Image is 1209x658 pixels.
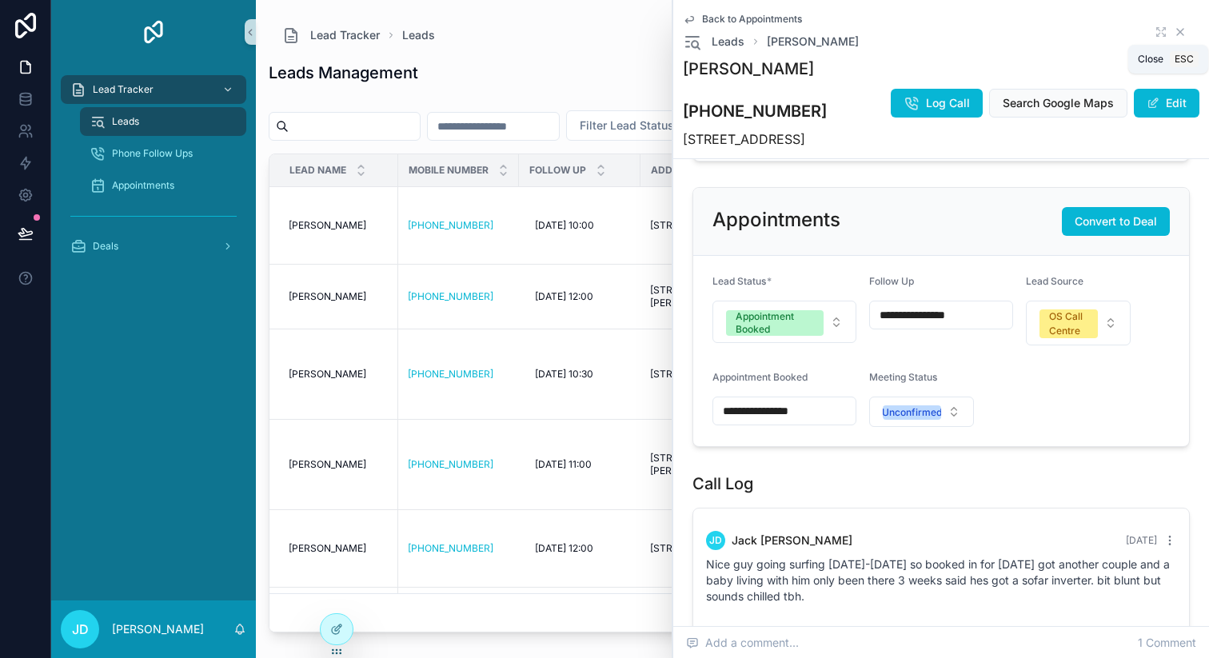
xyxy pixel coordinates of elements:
[869,275,914,287] span: Follow Up
[712,301,856,343] button: Select Button
[93,83,154,96] span: Lead Tracker
[529,452,631,477] a: [DATE] 11:00
[72,620,89,639] span: JD
[409,164,489,177] span: Mobile Number
[402,27,435,43] a: Leads
[891,89,983,118] button: Log Call
[566,110,707,141] button: Select Button
[683,99,827,123] h3: [PHONE_NUMBER]
[61,232,246,261] a: Deals
[650,284,768,309] a: [STREET_ADDRESS][PERSON_NAME]
[650,368,768,381] a: [STREET_ADDRESS]
[289,290,366,303] span: [PERSON_NAME]
[869,371,937,383] span: Meeting Status
[408,542,509,555] a: [PHONE_NUMBER]
[926,95,970,111] span: Log Call
[80,107,246,136] a: Leads
[1026,275,1083,287] span: Lead Source
[112,115,139,128] span: Leads
[408,542,493,555] a: [PHONE_NUMBER]
[408,219,509,232] a: [PHONE_NUMBER]
[408,290,509,303] a: [PHONE_NUMBER]
[989,89,1127,118] button: Search Google Maps
[289,219,389,232] a: [PERSON_NAME]
[535,458,592,471] span: [DATE] 11:00
[535,368,593,381] span: [DATE] 10:30
[683,13,802,26] a: Back to Appointments
[269,62,418,84] h1: Leads Management
[709,534,722,547] span: JD
[80,171,246,200] a: Appointments
[1062,207,1170,236] button: Convert to Deal
[289,458,389,471] a: [PERSON_NAME]
[882,405,942,420] div: Unconfirmed
[712,371,808,383] span: Appointment Booked
[1003,95,1114,111] span: Search Google Maps
[650,452,768,477] a: [STREET_ADDRESS][PERSON_NAME]
[732,532,852,548] span: Jack [PERSON_NAME]
[1171,53,1197,66] span: Esc
[683,58,827,80] h1: [PERSON_NAME]
[408,219,493,232] a: [PHONE_NUMBER]
[529,164,586,177] span: Follow Up
[650,368,742,381] span: [STREET_ADDRESS]
[686,635,799,651] span: Add a comment...
[1075,213,1157,229] span: Convert to Deal
[408,368,509,381] a: [PHONE_NUMBER]
[1138,635,1196,651] span: 1 Comment
[289,368,389,381] a: [PERSON_NAME]
[683,32,744,51] a: Leads
[580,118,674,134] span: Filter Lead Status
[535,542,593,555] span: [DATE] 12:00
[289,458,366,471] span: [PERSON_NAME]
[61,75,246,104] a: Lead Tracker
[529,284,631,309] a: [DATE] 12:00
[529,536,631,561] a: [DATE] 12:00
[310,27,380,43] span: Lead Tracker
[281,26,380,45] a: Lead Tracker
[1134,89,1199,118] button: Edit
[289,542,366,555] span: [PERSON_NAME]
[112,147,193,160] span: Phone Follow Ups
[141,19,166,45] img: App logo
[702,13,802,26] span: Back to Appointments
[651,164,697,177] span: Address
[712,275,766,287] span: Lead Status
[289,368,366,381] span: [PERSON_NAME]
[535,219,594,232] span: [DATE] 10:00
[289,542,389,555] a: [PERSON_NAME]
[289,290,389,303] a: [PERSON_NAME]
[1138,53,1163,66] span: Close
[112,179,174,192] span: Appointments
[408,458,493,471] a: [PHONE_NUMBER]
[650,542,742,555] span: [STREET_ADDRESS]
[529,213,631,238] a: [DATE] 10:00
[683,130,827,149] h4: [STREET_ADDRESS]
[289,164,346,177] span: Lead Name
[112,621,204,637] p: [PERSON_NAME]
[529,361,631,387] a: [DATE] 10:30
[736,310,814,336] div: Appointment Booked
[650,219,742,232] span: [STREET_ADDRESS]
[712,207,840,233] h2: Appointments
[712,34,744,50] span: Leads
[408,458,509,471] a: [PHONE_NUMBER]
[1049,309,1088,338] div: OS Call Centre
[93,240,118,253] span: Deals
[692,473,753,495] h1: Call Log
[869,397,974,427] button: Select Button
[1026,301,1131,345] button: Select Button
[289,219,366,232] span: [PERSON_NAME]
[706,557,1170,603] span: Nice guy going surfing [DATE]-[DATE] so booked in for [DATE] got another couple and a baby living...
[535,290,593,303] span: [DATE] 12:00
[1126,534,1157,546] span: [DATE]
[767,34,859,50] a: [PERSON_NAME]
[51,64,256,281] div: scrollable content
[408,368,493,381] a: [PHONE_NUMBER]
[408,290,493,303] a: [PHONE_NUMBER]
[650,542,768,555] a: [STREET_ADDRESS]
